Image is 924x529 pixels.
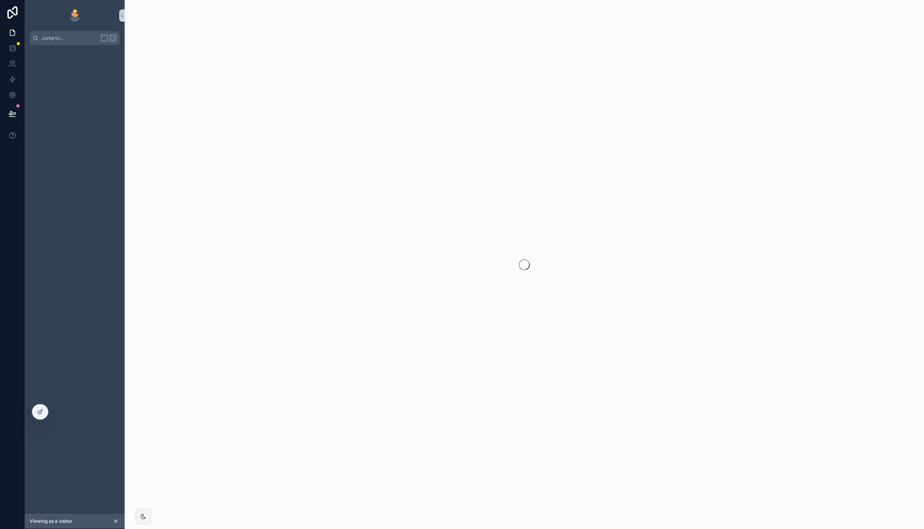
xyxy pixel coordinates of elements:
[30,31,120,45] button: Jump to...K
[30,518,72,524] span: Viewing as a visitor
[69,9,81,22] img: App logo
[110,35,116,41] span: K
[25,45,125,59] div: scrollable content
[42,35,97,41] span: Jump to...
